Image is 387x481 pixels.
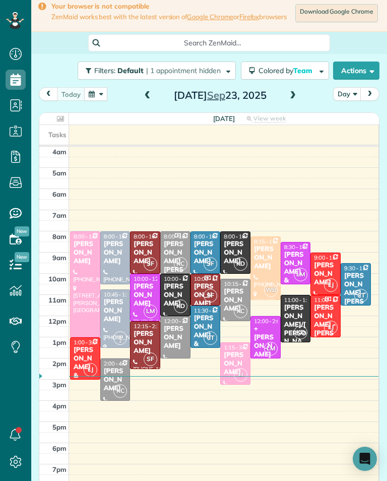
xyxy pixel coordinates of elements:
[284,296,313,304] span: 11:00 - 1:15
[253,114,286,123] span: View week
[194,307,223,314] span: 11:30 - 1:30
[253,245,278,271] div: [PERSON_NAME]
[15,252,29,262] span: New
[133,240,157,266] div: [PERSON_NAME]
[84,363,97,377] span: LJ
[52,444,67,452] span: 6pm
[52,169,67,177] span: 5am
[193,240,218,266] div: [PERSON_NAME]
[94,66,115,75] span: Filters:
[324,321,338,334] span: LJ
[117,66,144,75] span: Default
[313,261,338,287] div: [PERSON_NAME]
[118,334,123,339] span: JM
[213,114,235,123] span: [DATE]
[295,4,378,22] a: Download Google Chrome
[294,326,307,339] span: KD
[241,62,329,80] button: Colored byTeam
[48,275,67,283] span: 10am
[223,351,247,377] div: [PERSON_NAME]
[134,275,166,282] span: 10:00 - 12:15
[314,296,343,304] span: 11:00 - 1:00
[164,233,193,240] span: 8:00 - 10:00
[52,381,67,389] span: 3pm
[163,240,187,291] div: [PERSON_NAME] [PERSON_NAME]
[163,282,187,308] div: [PERSON_NAME]
[163,325,187,350] div: [PERSON_NAME]
[353,447,377,471] div: Open Intercom Messenger
[194,233,223,240] span: 8:00 - 10:00
[204,331,217,345] span: CT
[204,257,217,271] span: SF
[193,314,218,374] div: [PERSON_NAME] & [PERSON_NAME]
[254,238,283,245] span: 8:15 - 11:15
[234,368,247,382] span: LI
[52,338,67,346] span: 1pm
[114,337,126,346] small: 2
[164,318,193,325] span: 12:00 - 2:00
[52,402,67,410] span: 4pm
[52,148,67,156] span: 4am
[174,257,187,271] span: KC
[103,367,127,393] div: [PERSON_NAME]
[52,359,67,368] span: 2pm
[293,66,314,75] span: Team
[204,289,217,303] span: SF
[223,287,247,313] div: [PERSON_NAME]
[174,299,187,313] span: KD
[224,344,250,351] span: 1:15 - 3:15
[51,2,287,11] strong: Your browser is not compatible
[134,233,163,240] span: 8:00 - 10:00
[134,323,163,330] span: 12:15 - 2:30
[284,304,308,380] div: [PERSON_NAME]/[PERSON_NAME]/[PERSON_NAME]
[51,13,287,21] span: ZenMaid works best with the latest version of or browsers
[234,305,247,318] span: KC
[284,244,313,251] span: 8:30 - 10:30
[48,296,67,304] span: 11am
[254,318,283,325] span: 12:00 - 2:00
[104,360,130,367] span: 2:00 - 4:00
[234,257,247,271] span: KD
[73,240,97,266] div: [PERSON_NAME]
[73,346,97,405] div: [PERSON_NAME] & [PERSON_NAME]
[48,131,67,139] span: Tasks
[360,87,379,101] button: next
[78,62,236,80] button: Filters: Default | 1 appointment hidden
[157,90,283,101] h2: [DATE] 23, 2025
[74,233,100,240] span: 8:00 - 1:00
[253,325,278,359] div: + [PERSON_NAME]
[239,13,260,21] a: Firefox
[133,330,157,355] div: [PERSON_NAME]
[52,254,67,262] span: 9am
[52,465,67,473] span: 7pm
[144,305,157,318] span: LM
[207,89,225,101] span: Sep
[39,87,58,101] button: prev
[313,304,338,354] div: [PERSON_NAME] - [PERSON_NAME]
[104,291,133,298] span: 10:45 - 1:30
[284,251,308,310] div: [PERSON_NAME] & [PERSON_NAME]
[194,275,227,282] span: 10:00 - 11:30
[344,265,373,272] span: 9:30 - 11:30
[146,66,221,75] span: | 1 appointment hidden
[344,272,368,323] div: [PERSON_NAME] - [PERSON_NAME]
[294,268,307,281] span: LM
[52,211,67,219] span: 7am
[144,352,157,366] span: SF
[259,66,316,75] span: Colored by
[57,87,85,101] button: today
[144,257,157,271] span: SF
[52,423,67,431] span: 5pm
[103,240,127,266] div: [PERSON_NAME]
[264,283,278,297] span: WB
[314,254,343,261] span: 9:00 - 11:00
[264,342,278,355] span: LM
[48,317,67,325] span: 12pm
[74,339,100,346] span: 1:00 - 3:00
[52,190,67,198] span: 6am
[104,233,133,240] span: 8:00 - 10:30
[187,13,233,21] a: Google Chrome
[333,62,379,80] button: Actions
[164,275,197,282] span: 10:00 - 12:00
[113,384,127,398] span: KC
